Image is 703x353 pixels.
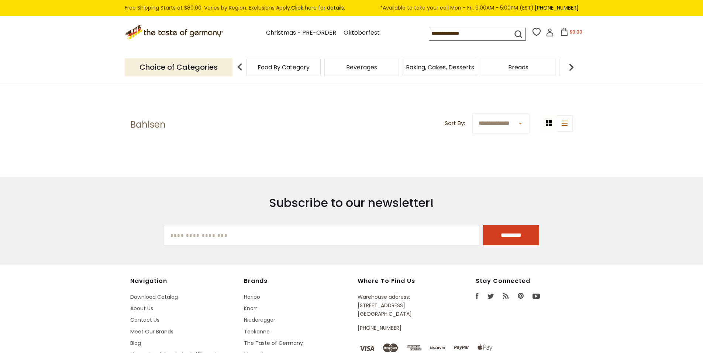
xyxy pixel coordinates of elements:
h4: Where to find us [358,277,442,285]
span: $0.00 [570,29,582,35]
a: Christmas - PRE-ORDER [266,28,336,38]
a: The Taste of Germany [244,339,303,347]
p: [PHONE_NUMBER] [358,324,442,332]
label: Sort By: [445,119,465,128]
a: Haribo [244,293,260,301]
a: Knorr [244,305,257,312]
a: Breads [508,65,528,70]
a: Oktoberfest [344,28,380,38]
a: Contact Us [130,316,159,323]
button: $0.00 [555,28,587,39]
a: Teekanne [244,328,270,335]
a: Meet Our Brands [130,328,173,335]
a: Download Catalog [130,293,178,301]
div: Free Shipping Starts at $80.00. Varies by Region. Exclusions Apply. [125,4,579,12]
h4: Stay Connected [476,277,573,285]
h4: Navigation [130,277,237,285]
a: Click here for details. [291,4,345,11]
h4: Brands [244,277,350,285]
img: next arrow [564,60,579,75]
a: About Us [130,305,153,312]
a: Food By Category [258,65,310,70]
h1: Bahlsen [130,119,166,130]
a: Blog [130,339,141,347]
p: Choice of Categories [125,58,232,76]
a: [PHONE_NUMBER] [535,4,579,11]
img: previous arrow [232,60,247,75]
h3: Subscribe to our newsletter! [164,195,540,210]
span: *Available to take your call Mon - Fri, 9:00AM - 5:00PM (EST). [380,4,579,12]
p: Warehouse address: [STREET_ADDRESS] [GEOGRAPHIC_DATA] [358,293,442,319]
a: Niederegger [244,316,275,323]
a: Beverages [346,65,377,70]
a: Baking, Cakes, Desserts [406,65,474,70]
